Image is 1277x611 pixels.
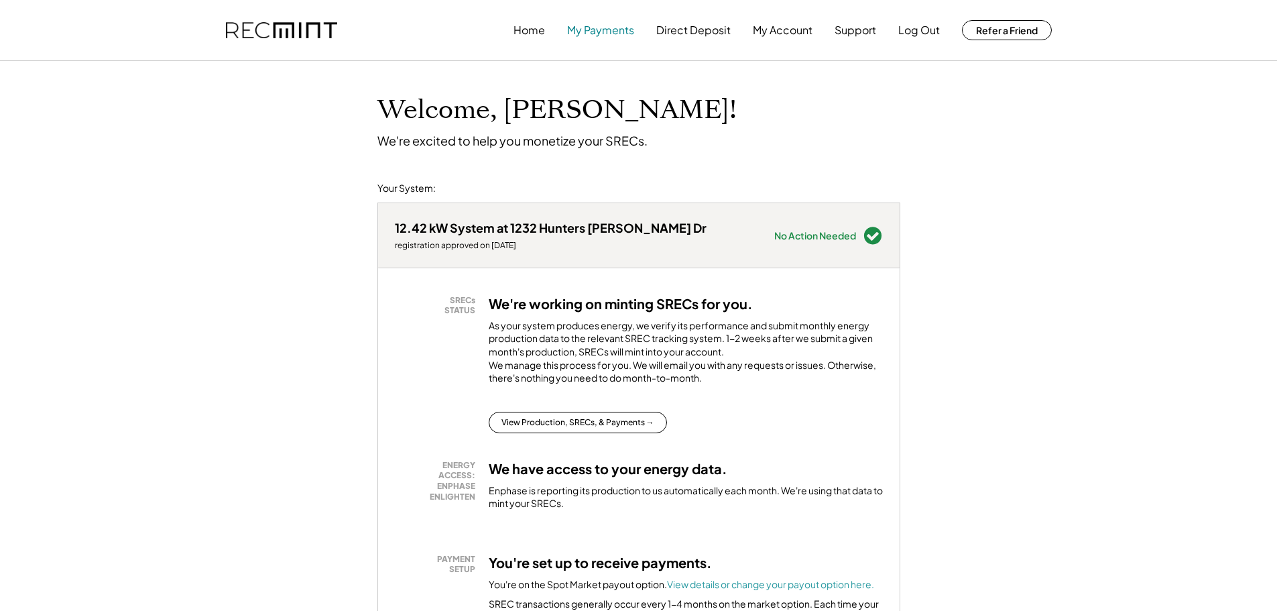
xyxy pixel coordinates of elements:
button: View Production, SRECs, & Payments → [489,412,667,433]
button: Direct Deposit [656,17,731,44]
button: Log Out [898,17,940,44]
div: Enphase is reporting its production to us automatically each month. We're using that data to mint... [489,484,883,510]
div: We're excited to help you monetize your SRECs. [377,133,648,148]
div: As your system produces energy, we verify its performance and submit monthly energy production da... [489,319,883,392]
div: registration approved on [DATE] [395,240,707,251]
div: PAYMENT SETUP [402,554,475,575]
div: 12.42 kW System at 1232 Hunters [PERSON_NAME] Dr [395,220,707,235]
div: Your System: [377,182,436,195]
div: No Action Needed [774,231,856,240]
h3: We have access to your energy data. [489,460,727,478]
h1: Welcome, [PERSON_NAME]! [377,95,737,126]
div: You're on the Spot Market payout option. [489,578,874,592]
img: recmint-logotype%403x.png [226,22,337,39]
button: Home [513,17,545,44]
div: ENERGY ACCESS: ENPHASE ENLIGHTEN [402,460,475,502]
button: My Payments [567,17,634,44]
button: Refer a Friend [962,20,1052,40]
h3: You're set up to receive payments. [489,554,712,571]
button: Support [835,17,876,44]
a: View details or change your payout option here. [667,578,874,590]
button: My Account [753,17,812,44]
div: SRECs STATUS [402,295,475,316]
h3: We're working on minting SRECs for you. [489,295,753,313]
